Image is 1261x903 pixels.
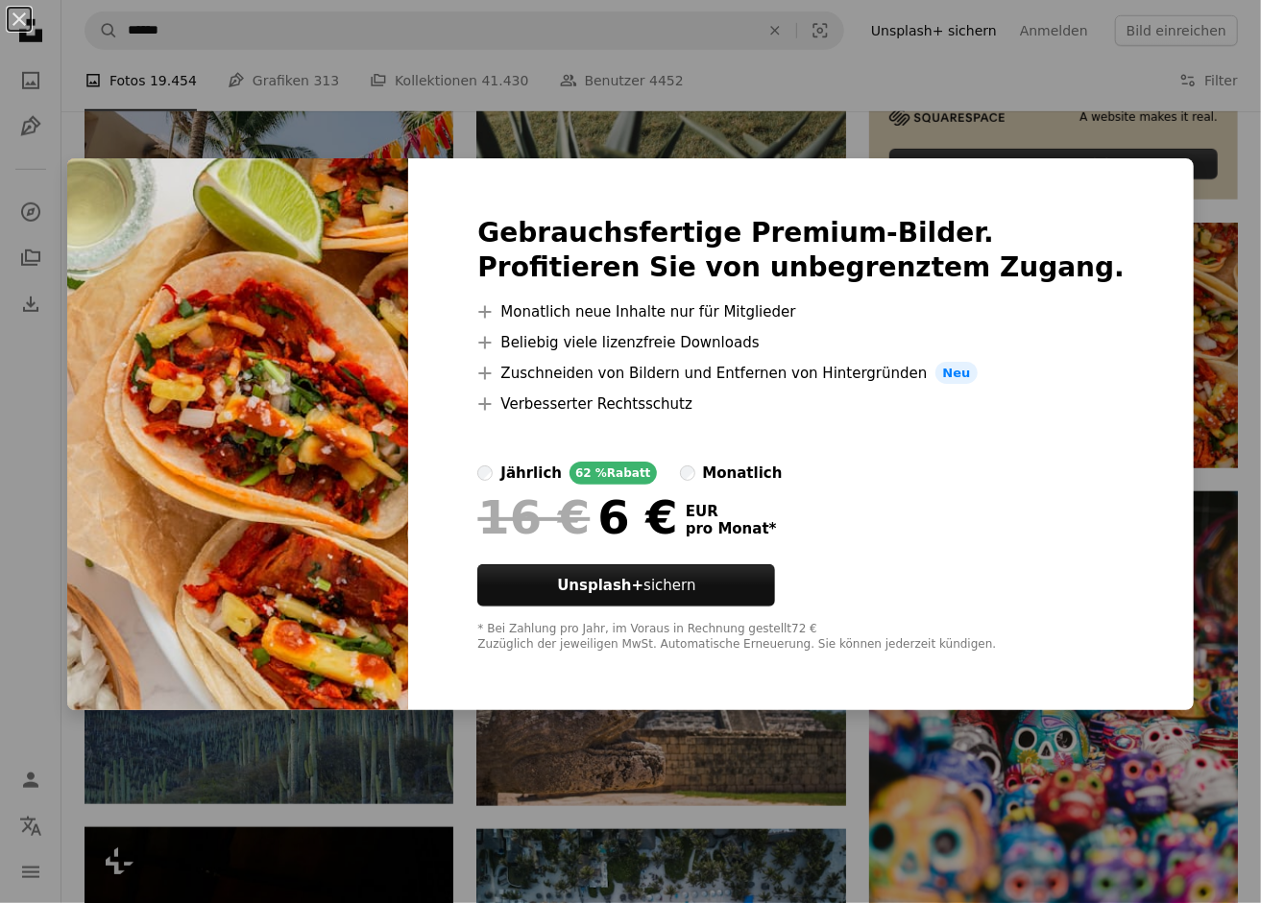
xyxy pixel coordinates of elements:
[477,622,1125,653] div: * Bei Zahlung pro Jahr, im Voraus in Rechnung gestellt 72 € Zuzüglich der jeweiligen MwSt. Automa...
[686,503,777,520] span: EUR
[570,462,656,485] div: 62 % Rabatt
[703,462,783,485] div: monatlich
[477,564,775,606] button: Unsplash+sichern
[477,465,493,481] input: jährlich62 %Rabatt
[686,520,777,537] span: pro Monat *
[477,392,1125,416] li: Verbesserter Rechtsschutz
[477,362,1125,385] li: Zuschneiden von Bildern und Entfernen von Hintergründen
[67,158,408,711] img: premium_photo-1681406994990-e16f7e02e027
[477,300,1125,323] li: Monatlich neue Inhalte nur für Mitglieder
[477,492,590,542] span: 16 €
[500,462,562,485] div: jährlich
[477,216,1125,285] h2: Gebrauchsfertige Premium-Bilder. Profitieren Sie von unbegrenztem Zugang.
[557,577,643,594] strong: Unsplash+
[477,492,677,542] div: 6 €
[680,465,695,481] input: monatlich
[935,362,979,385] span: Neu
[477,331,1125,354] li: Beliebig viele lizenzfreie Downloads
